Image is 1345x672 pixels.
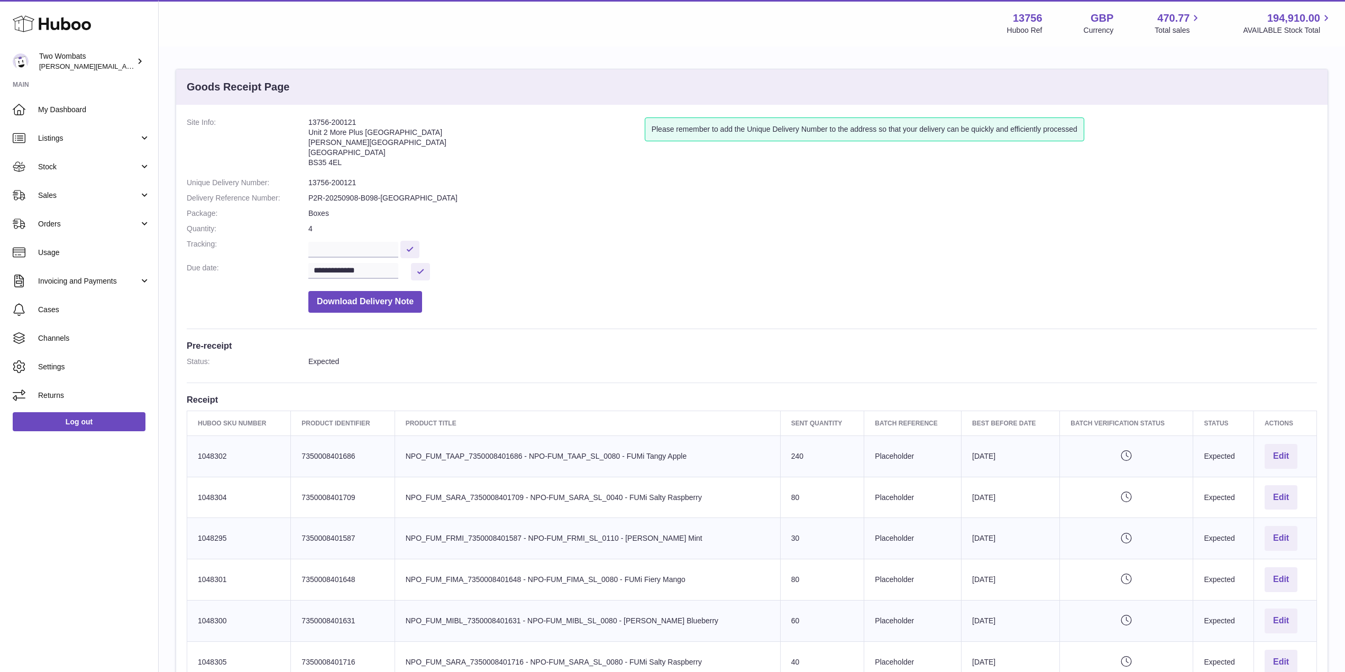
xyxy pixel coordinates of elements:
td: NPO_FUM_TAAP_7350008401686 - NPO-FUM_TAAP_SL_0080 - FUMi Tangy Apple [395,435,780,477]
td: 7350008401686 [291,435,395,477]
td: Placeholder [864,435,962,477]
dt: Unique Delivery Number: [187,178,308,188]
td: 240 [780,435,864,477]
span: Orders [38,219,139,229]
a: 470.77 Total sales [1155,11,1202,35]
div: Huboo Ref [1007,25,1042,35]
th: Best Before Date [962,411,1060,435]
td: Expected [1193,435,1254,477]
dt: Delivery Reference Number: [187,193,308,203]
button: Edit [1265,485,1297,510]
td: 1048302 [187,435,291,477]
td: 60 [780,601,864,642]
dd: Boxes [308,208,1317,219]
span: Sales [38,190,139,201]
dt: Due date: [187,263,308,280]
td: Expected [1193,477,1254,518]
td: [DATE] [962,435,1060,477]
div: Please remember to add the Unique Delivery Number to the address so that your delivery can be qui... [645,117,1084,141]
button: Download Delivery Note [308,291,422,313]
span: [PERSON_NAME][EMAIL_ADDRESS][PERSON_NAME][DOMAIN_NAME] [39,62,269,70]
dd: Expected [308,357,1317,367]
span: Listings [38,133,139,143]
dt: Package: [187,208,308,219]
span: Total sales [1155,25,1202,35]
div: Two Wombats [39,51,134,71]
span: My Dashboard [38,105,150,115]
th: Product title [395,411,780,435]
strong: 13756 [1013,11,1042,25]
th: Batch Verification Status [1060,411,1193,435]
span: 470.77 [1157,11,1190,25]
dt: Status: [187,357,308,367]
span: Stock [38,162,139,172]
th: Batch Reference [864,411,962,435]
td: 1048304 [187,477,291,518]
dd: P2R-20250908-B098-[GEOGRAPHIC_DATA] [308,193,1317,203]
span: AVAILABLE Stock Total [1243,25,1332,35]
td: Placeholder [864,559,962,601]
button: Edit [1265,609,1297,633]
th: Huboo SKU Number [187,411,291,435]
dd: 13756-200121 [308,178,1317,188]
span: Invoicing and Payments [38,276,139,286]
td: 1048301 [187,559,291,601]
h3: Goods Receipt Page [187,80,290,94]
button: Edit [1265,444,1297,469]
dd: 4 [308,224,1317,234]
td: Expected [1193,559,1254,601]
td: Placeholder [864,477,962,518]
td: 1048295 [187,518,291,559]
span: Settings [38,362,150,372]
td: NPO_FUM_FIMA_7350008401648 - NPO-FUM_FIMA_SL_0080 - FUMi Fiery Mango [395,559,780,601]
span: Returns [38,391,150,401]
td: 80 [780,559,864,601]
td: [DATE] [962,518,1060,559]
td: [DATE] [962,601,1060,642]
td: NPO_FUM_SARA_7350008401709 - NPO-FUM_SARA_SL_0040 - FUMi Salty Raspberry [395,477,780,518]
td: 7350008401587 [291,518,395,559]
span: Cases [38,305,150,315]
dt: Quantity: [187,224,308,234]
td: 80 [780,477,864,518]
td: 7350008401648 [291,559,395,601]
th: Actions [1253,411,1316,435]
td: 7350008401631 [291,601,395,642]
td: NPO_FUM_MIBL_7350008401631 - NPO-FUM_MIBL_SL_0080 - [PERSON_NAME] Blueberry [395,601,780,642]
span: Usage [38,248,150,258]
button: Edit [1265,567,1297,592]
h3: Pre-receipt [187,340,1317,351]
span: Channels [38,333,150,343]
td: [DATE] [962,559,1060,601]
td: Expected [1193,601,1254,642]
td: [DATE] [962,477,1060,518]
td: Expected [1193,518,1254,559]
td: 1048300 [187,601,291,642]
a: 194,910.00 AVAILABLE Stock Total [1243,11,1332,35]
button: Edit [1265,526,1297,551]
dt: Tracking: [187,239,308,258]
th: Sent Quantity [780,411,864,435]
address: 13756-200121 Unit 2 More Plus [GEOGRAPHIC_DATA] [PERSON_NAME][GEOGRAPHIC_DATA] [GEOGRAPHIC_DATA] ... [308,117,645,172]
div: Currency [1084,25,1114,35]
th: Status [1193,411,1254,435]
dt: Site Info: [187,117,308,172]
span: 194,910.00 [1267,11,1320,25]
img: philip.carroll@twowombats.com [13,53,29,69]
td: NPO_FUM_FRMI_7350008401587 - NPO-FUM_FRMI_SL_0110 - [PERSON_NAME] Mint [395,518,780,559]
td: Placeholder [864,518,962,559]
strong: GBP [1091,11,1113,25]
a: Log out [13,412,145,431]
td: 30 [780,518,864,559]
td: 7350008401709 [291,477,395,518]
h3: Receipt [187,394,1317,405]
td: Placeholder [864,601,962,642]
th: Product Identifier [291,411,395,435]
